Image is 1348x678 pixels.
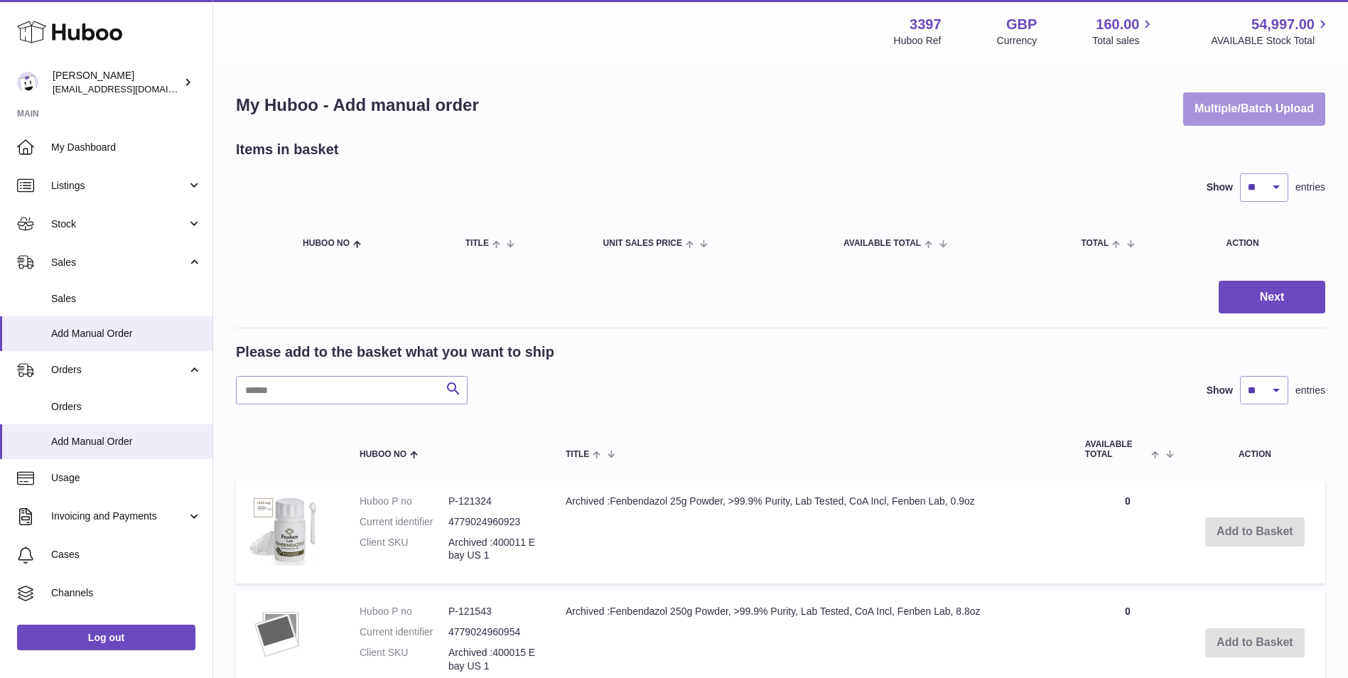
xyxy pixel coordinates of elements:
[1081,239,1109,248] span: Total
[603,239,682,248] span: Unit Sales Price
[236,94,479,117] h1: My Huboo - Add manual order
[1211,34,1331,48] span: AVAILABLE Stock Total
[1295,181,1325,194] span: entries
[1092,34,1155,48] span: Total sales
[448,605,537,618] dd: P-121543
[360,515,448,529] dt: Current identifier
[51,292,202,306] span: Sales
[51,510,187,523] span: Invoicing and Payments
[1085,440,1148,458] span: AVAILABLE Total
[51,179,187,193] span: Listings
[360,605,448,618] dt: Huboo P no
[51,327,202,340] span: Add Manual Order
[1071,480,1185,584] td: 0
[51,471,202,485] span: Usage
[250,495,321,566] img: Archived :Fenbendazol 25g Powder, >99.9% Purity, Lab Tested, CoA Incl, Fenben Lab, 0.9oz
[1207,181,1233,194] label: Show
[910,15,942,34] strong: 3397
[551,480,1071,584] td: Archived :Fenbendazol 25g Powder, >99.9% Purity, Lab Tested, CoA Incl, Fenben Lab, 0.9oz
[448,625,537,639] dd: 4779024960954
[1006,15,1037,34] strong: GBP
[17,72,38,93] img: sales@canchema.com
[1096,15,1139,34] span: 160.00
[53,83,209,95] span: [EMAIL_ADDRESS][DOMAIN_NAME]
[51,141,202,154] span: My Dashboard
[1295,384,1325,397] span: entries
[1219,281,1325,314] button: Next
[51,435,202,448] span: Add Manual Order
[1251,15,1315,34] span: 54,997.00
[51,217,187,231] span: Stock
[17,625,195,650] a: Log out
[566,450,589,459] span: Title
[448,536,537,563] dd: Archived :400011 Ebay US 1
[1185,426,1325,473] th: Action
[1207,384,1233,397] label: Show
[51,548,202,561] span: Cases
[236,343,554,362] h2: Please add to the basket what you want to ship
[997,34,1037,48] div: Currency
[448,495,537,508] dd: P-121324
[360,495,448,508] dt: Huboo P no
[51,586,202,600] span: Channels
[448,515,537,529] dd: 4779024960923
[1183,92,1325,126] button: Multiple/Batch Upload
[360,625,448,639] dt: Current identifier
[303,239,350,248] span: Huboo no
[894,34,942,48] div: Huboo Ref
[1211,15,1331,48] a: 54,997.00 AVAILABLE Stock Total
[448,646,537,673] dd: Archived :400015 Ebay US 1
[51,363,187,377] span: Orders
[236,140,339,159] h2: Items in basket
[360,450,406,459] span: Huboo no
[360,646,448,673] dt: Client SKU
[465,239,489,248] span: Title
[843,239,921,248] span: AVAILABLE Total
[51,256,187,269] span: Sales
[53,69,180,96] div: [PERSON_NAME]
[1226,239,1311,248] div: Action
[51,400,202,414] span: Orders
[1092,15,1155,48] a: 160.00 Total sales
[250,605,307,662] img: Archived :Fenbendazol 250g Powder, >99.9% Purity, Lab Tested, CoA Incl, Fenben Lab, 8.8oz
[360,536,448,563] dt: Client SKU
